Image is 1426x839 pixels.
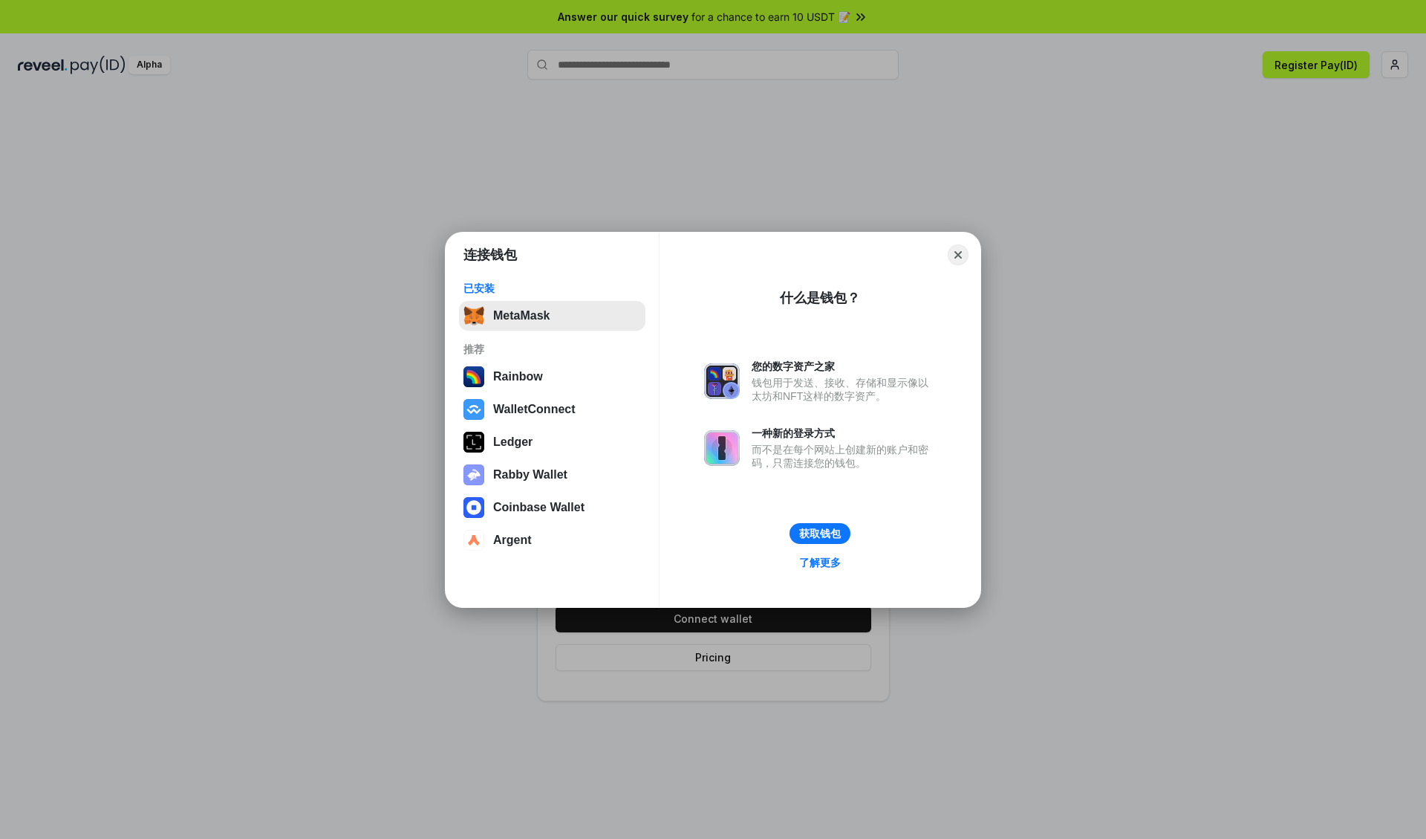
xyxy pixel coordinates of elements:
[493,501,585,514] div: Coinbase Wallet
[493,435,533,449] div: Ledger
[459,301,645,331] button: MetaMask
[493,309,550,323] div: MetaMask
[459,460,645,490] button: Rabby Wallet
[493,468,567,482] div: Rabby Wallet
[799,527,841,540] div: 获取钱包
[463,432,484,453] img: svg+xml,%3Csvg%20xmlns%3D%22http%3A%2F%2Fwww.w3.org%2F2000%2Fsvg%22%20width%3D%2228%22%20height%3...
[459,493,645,522] button: Coinbase Wallet
[463,530,484,551] img: svg+xml,%3Csvg%20width%3D%2228%22%20height%3D%2228%22%20viewBox%3D%220%200%2028%2028%22%20fill%3D...
[459,427,645,457] button: Ledger
[463,282,641,295] div: 已安装
[493,370,543,383] div: Rainbow
[463,366,484,387] img: svg+xml,%3Csvg%20width%3D%22120%22%20height%3D%22120%22%20viewBox%3D%220%200%20120%20120%22%20fil...
[948,244,968,265] button: Close
[780,289,860,307] div: 什么是钱包？
[463,343,641,356] div: 推荐
[463,399,484,420] img: svg+xml,%3Csvg%20width%3D%2228%22%20height%3D%2228%22%20viewBox%3D%220%200%2028%2028%22%20fill%3D...
[704,363,740,399] img: svg+xml,%3Csvg%20xmlns%3D%22http%3A%2F%2Fwww.w3.org%2F2000%2Fsvg%22%20fill%3D%22none%22%20viewBox...
[463,497,484,518] img: svg+xml,%3Csvg%20width%3D%2228%22%20height%3D%2228%22%20viewBox%3D%220%200%2028%2028%22%20fill%3D...
[799,556,841,569] div: 了解更多
[463,246,517,264] h1: 连接钱包
[459,362,645,392] button: Rainbow
[463,464,484,485] img: svg+xml,%3Csvg%20xmlns%3D%22http%3A%2F%2Fwww.w3.org%2F2000%2Fsvg%22%20fill%3D%22none%22%20viewBox...
[704,430,740,466] img: svg+xml,%3Csvg%20xmlns%3D%22http%3A%2F%2Fwww.w3.org%2F2000%2Fsvg%22%20fill%3D%22none%22%20viewBox...
[493,403,576,416] div: WalletConnect
[752,376,936,403] div: 钱包用于发送、接收、存储和显示像以太坊和NFT这样的数字资产。
[493,534,532,547] div: Argent
[459,395,645,424] button: WalletConnect
[752,360,936,373] div: 您的数字资产之家
[752,443,936,470] div: 而不是在每个网站上创建新的账户和密码，只需连接您的钱包。
[789,523,850,544] button: 获取钱包
[790,553,850,572] a: 了解更多
[459,525,645,555] button: Argent
[463,305,484,326] img: svg+xml,%3Csvg%20fill%3D%22none%22%20height%3D%2233%22%20viewBox%3D%220%200%2035%2033%22%20width%...
[752,427,936,440] div: 一种新的登录方式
